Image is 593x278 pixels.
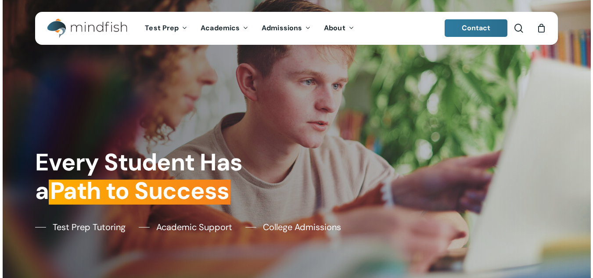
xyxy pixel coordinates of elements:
[255,25,317,32] a: Admissions
[138,25,194,32] a: Test Prep
[262,23,302,32] span: Admissions
[317,25,361,32] a: About
[145,23,179,32] span: Test Prep
[194,25,255,32] a: Academics
[35,220,126,234] a: Test Prep Tutoring
[53,220,126,234] span: Test Prep Tutoring
[156,220,232,234] span: Academic Support
[445,19,508,37] a: Contact
[35,148,291,206] h1: Every Student Has a
[263,220,341,234] span: College Admissions
[49,175,230,206] em: Path to Success
[462,23,491,32] span: Contact
[35,12,558,45] header: Main Menu
[138,12,360,45] nav: Main Menu
[324,23,345,32] span: About
[201,23,240,32] span: Academics
[245,220,341,234] a: College Admissions
[139,220,232,234] a: Academic Support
